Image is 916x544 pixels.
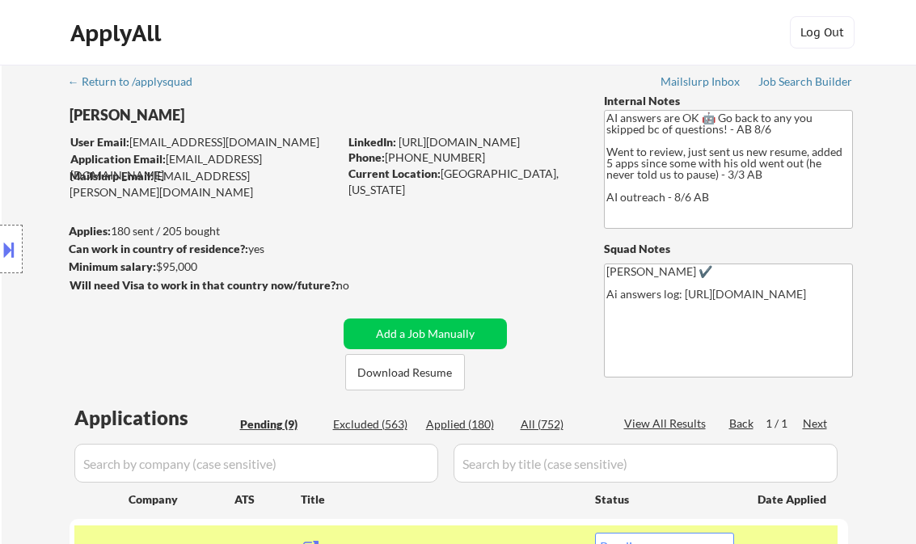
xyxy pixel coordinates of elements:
[129,491,234,508] div: Company
[333,416,414,432] div: Excluded (563)
[758,491,829,508] div: Date Applied
[336,277,382,293] div: no
[344,318,507,349] button: Add a Job Manually
[68,76,208,87] div: ← Return to /applysquad
[70,19,166,47] div: ApplyAll
[624,415,711,432] div: View All Results
[399,135,520,149] a: [URL][DOMAIN_NAME]
[74,444,438,483] input: Search by company (case sensitive)
[426,416,507,432] div: Applied (180)
[729,415,755,432] div: Back
[604,93,853,109] div: Internal Notes
[348,166,577,197] div: [GEOGRAPHIC_DATA], [US_STATE]
[454,444,838,483] input: Search by title (case sensitive)
[345,354,465,390] button: Download Resume
[521,416,602,432] div: All (752)
[240,416,321,432] div: Pending (9)
[595,484,734,513] div: Status
[348,150,577,166] div: [PHONE_NUMBER]
[604,241,853,257] div: Squad Notes
[301,491,580,508] div: Title
[790,16,855,48] button: Log Out
[661,76,741,87] div: Mailslurp Inbox
[758,76,853,87] div: Job Search Builder
[758,75,853,91] a: Job Search Builder
[766,415,803,432] div: 1 / 1
[803,415,829,432] div: Next
[74,408,234,428] div: Applications
[68,75,208,91] a: ← Return to /applysquad
[348,167,441,180] strong: Current Location:
[348,135,396,149] strong: LinkedIn:
[234,491,301,508] div: ATS
[661,75,741,91] a: Mailslurp Inbox
[348,150,385,164] strong: Phone:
